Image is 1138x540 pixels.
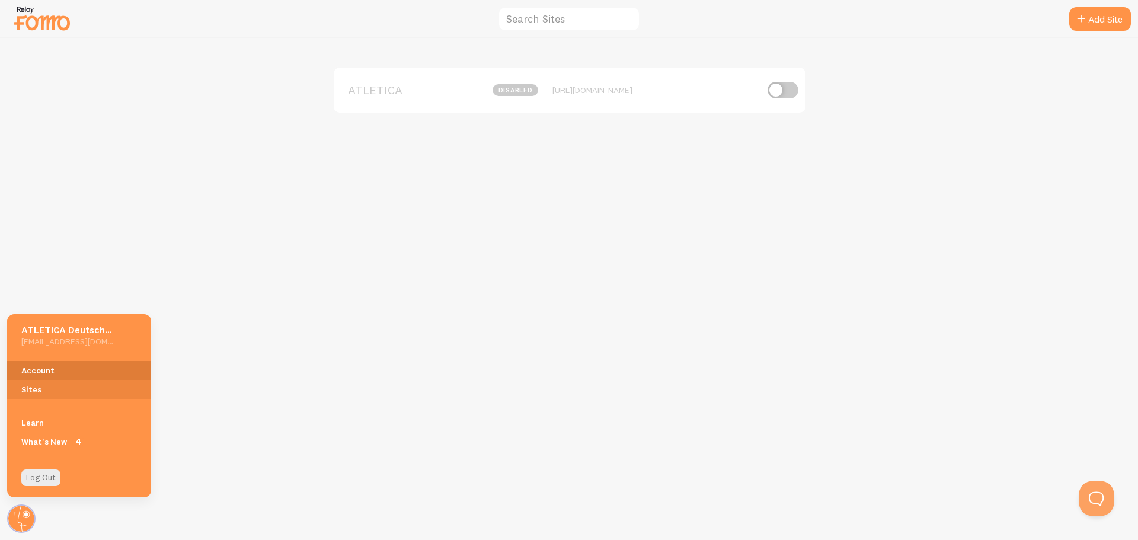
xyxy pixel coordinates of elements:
[348,85,443,95] span: ATLETICA
[552,85,757,95] div: [URL][DOMAIN_NAME]
[21,469,60,486] a: Log Out
[21,336,113,347] h5: [EMAIL_ADDRESS][DOMAIN_NAME]
[21,324,113,336] h5: ATLETICA Deutschland GmbH
[12,3,72,33] img: fomo-relay-logo-orange.svg
[7,380,151,399] a: Sites
[1079,481,1114,516] iframe: Help Scout Beacon - Open
[7,413,151,432] a: Learn
[7,432,151,451] a: What's New
[72,436,84,448] span: 4
[7,361,151,380] a: Account
[493,84,538,96] span: disabled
